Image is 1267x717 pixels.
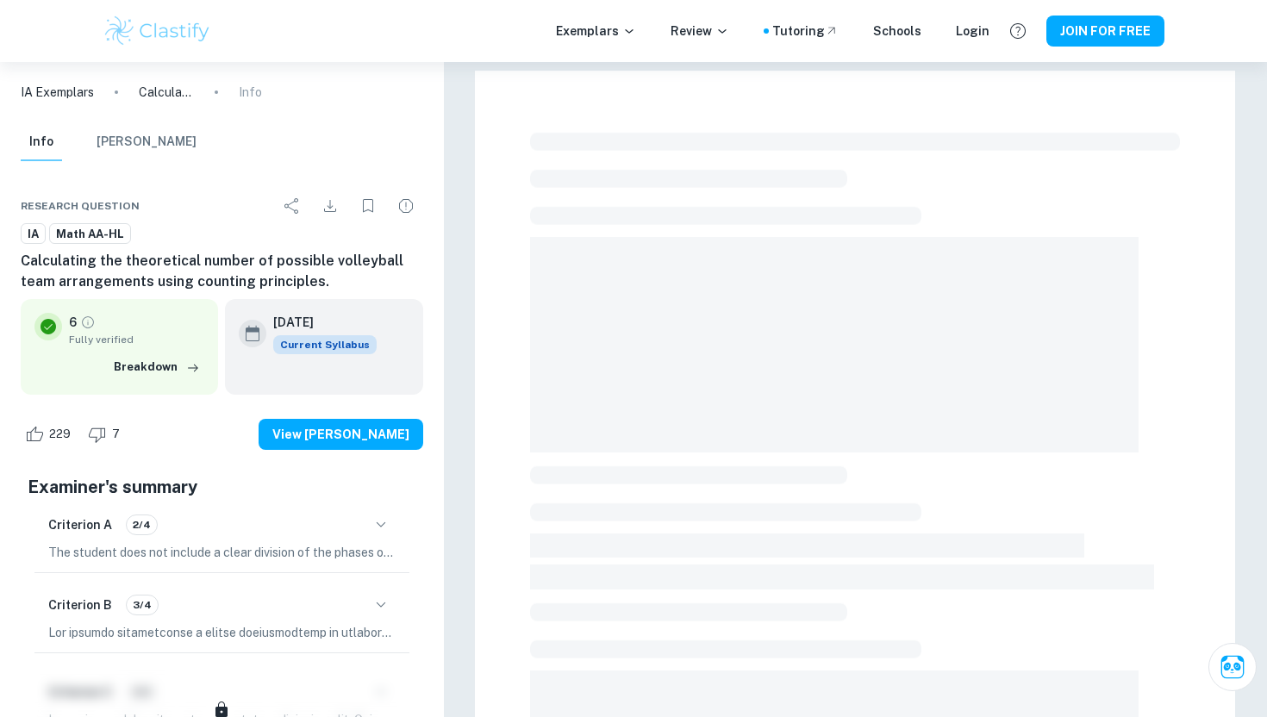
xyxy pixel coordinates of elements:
[873,22,921,41] a: Schools
[772,22,839,41] a: Tutoring
[50,226,130,243] span: Math AA-HL
[239,83,262,102] p: Info
[956,22,989,41] a: Login
[48,595,112,614] h6: Criterion B
[21,198,140,214] span: Research question
[139,83,194,102] p: Calculating the theoretical number of possible volleyball team arrangements using counting princi...
[80,315,96,330] a: Grade fully verified
[313,189,347,223] div: Download
[84,421,129,448] div: Dislike
[21,223,46,245] a: IA
[273,313,363,332] h6: [DATE]
[21,123,62,161] button: Info
[273,335,377,354] span: Current Syllabus
[556,22,636,41] p: Exemplars
[273,335,377,354] div: This exemplar is based on the current syllabus. Feel free to refer to it for inspiration/ideas wh...
[22,226,45,243] span: IA
[351,189,385,223] div: Bookmark
[48,543,396,562] p: The student does not include a clear division of the phases of the exploration with the exception...
[97,123,197,161] button: [PERSON_NAME]
[40,426,80,443] span: 229
[1208,643,1257,691] button: Ask Clai
[671,22,729,41] p: Review
[69,332,204,347] span: Fully verified
[127,597,158,613] span: 3/4
[69,313,77,332] p: 6
[21,83,94,102] a: IA Exemplars
[49,223,131,245] a: Math AA-HL
[275,189,309,223] div: Share
[259,419,423,450] button: View [PERSON_NAME]
[103,426,129,443] span: 7
[48,515,112,534] h6: Criterion A
[1003,16,1033,46] button: Help and Feedback
[21,251,423,292] h6: Calculating the theoretical number of possible volleyball team arrangements using counting princi...
[127,517,157,533] span: 2/4
[48,623,396,642] p: Lor ipsumdo sitametconse a elitse doeiusmodtemp in utlaboreetdo magnaali, enimadm, ven quisnostru...
[109,354,204,380] button: Breakdown
[103,14,212,48] img: Clastify logo
[21,421,80,448] div: Like
[1046,16,1164,47] button: JOIN FOR FREE
[28,474,416,500] h5: Examiner's summary
[389,189,423,223] div: Report issue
